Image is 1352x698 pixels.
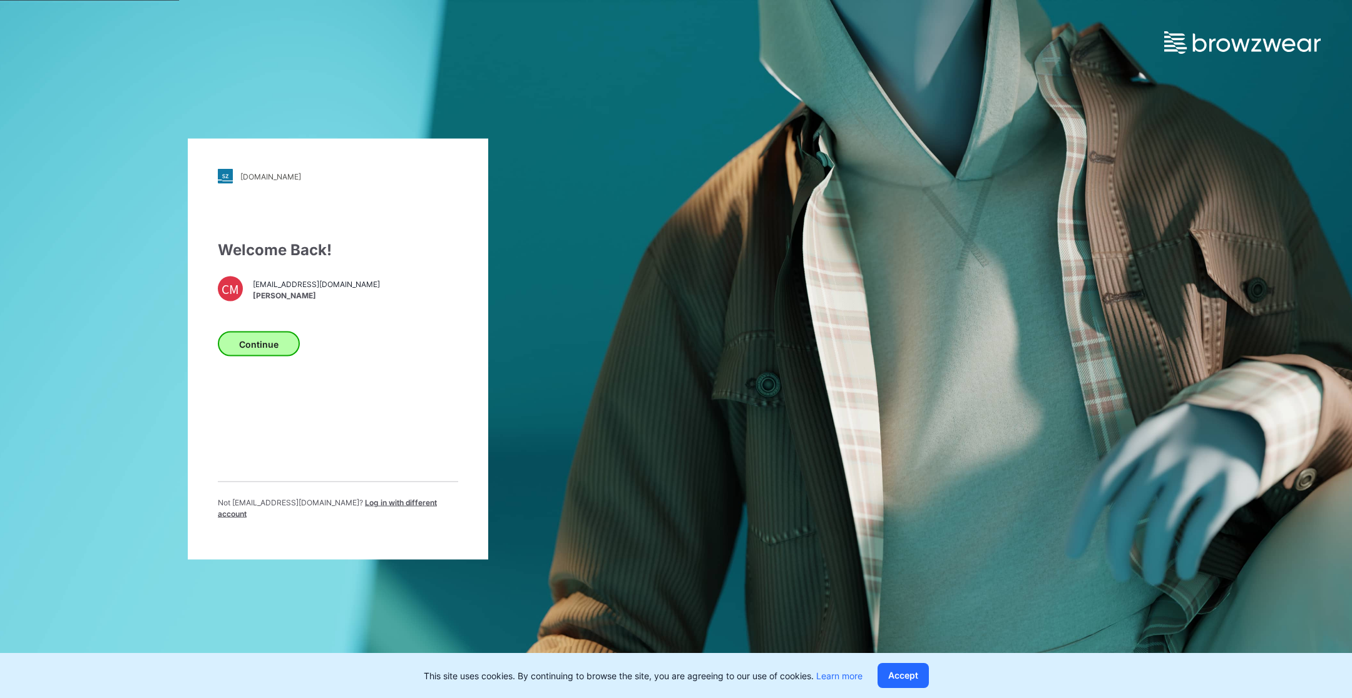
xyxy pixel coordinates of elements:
[878,663,929,688] button: Accept
[218,497,458,520] p: Not [EMAIL_ADDRESS][DOMAIN_NAME] ?
[218,169,233,184] img: stylezone-logo.562084cfcfab977791bfbf7441f1a819.svg
[240,171,301,181] div: [DOMAIN_NAME]
[218,239,458,261] div: Welcome Back!
[253,278,380,290] span: [EMAIL_ADDRESS][DOMAIN_NAME]
[253,290,380,301] span: [PERSON_NAME]
[816,670,863,681] a: Learn more
[424,669,863,682] p: This site uses cookies. By continuing to browse the site, you are agreeing to our use of cookies.
[218,331,300,357] button: Continue
[1164,31,1321,54] img: browzwear-logo.e42bd6dac1945053ebaf764b6aa21510.svg
[218,169,458,184] a: [DOMAIN_NAME]
[218,276,243,301] div: CM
